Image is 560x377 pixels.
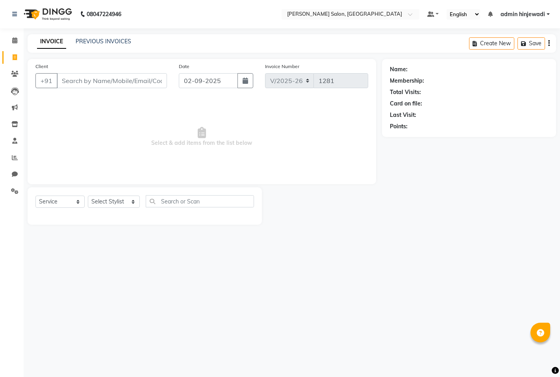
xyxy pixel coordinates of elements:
[76,38,131,45] a: PREVIOUS INVOICES
[390,111,416,119] div: Last Visit:
[501,10,545,18] span: admin hinjewadi
[265,63,299,70] label: Invoice Number
[20,3,74,25] img: logo
[390,88,421,96] div: Total Visits:
[390,122,408,131] div: Points:
[146,195,254,207] input: Search or Scan
[57,73,167,88] input: Search by Name/Mobile/Email/Code
[390,77,424,85] div: Membership:
[527,346,552,369] iframe: chat widget
[37,35,66,49] a: INVOICE
[390,100,422,108] div: Card on file:
[35,63,48,70] label: Client
[35,98,368,176] span: Select & add items from the list below
[35,73,57,88] button: +91
[390,65,408,74] div: Name:
[517,37,545,50] button: Save
[469,37,514,50] button: Create New
[179,63,189,70] label: Date
[87,3,121,25] b: 08047224946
